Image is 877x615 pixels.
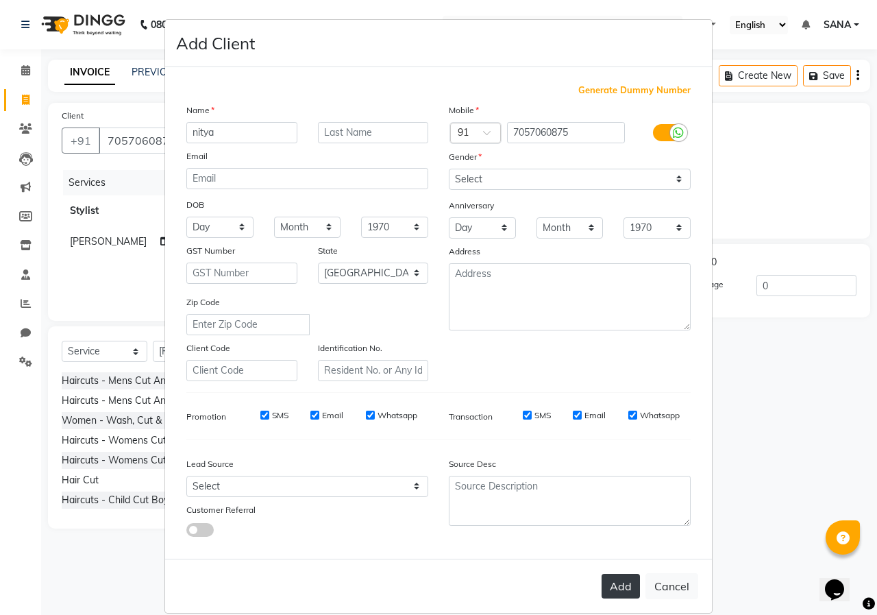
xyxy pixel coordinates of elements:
[378,409,417,422] label: Whatsapp
[186,199,204,211] label: DOB
[318,122,429,143] input: Last Name
[449,151,482,163] label: Gender
[318,342,382,354] label: Identification No.
[322,409,343,422] label: Email
[602,574,640,599] button: Add
[176,31,255,56] h4: Add Client
[449,411,493,423] label: Transaction
[449,245,480,258] label: Address
[186,245,235,257] label: GST Number
[640,409,680,422] label: Whatsapp
[534,409,551,422] label: SMS
[186,360,297,381] input: Client Code
[186,458,234,470] label: Lead Source
[186,296,220,309] label: Zip Code
[645,573,698,599] button: Cancel
[186,342,230,354] label: Client Code
[507,122,626,143] input: Mobile
[584,409,606,422] label: Email
[186,263,297,284] input: GST Number
[272,409,288,422] label: SMS
[186,411,226,423] label: Promotion
[186,104,214,117] label: Name
[186,150,208,162] label: Email
[186,504,256,516] label: Customer Referral
[578,84,691,97] span: Generate Dummy Number
[186,314,310,335] input: Enter Zip Code
[318,245,338,257] label: State
[318,360,429,381] input: Resident No. or Any Id
[449,200,494,212] label: Anniversary
[449,458,496,470] label: Source Desc
[449,104,479,117] label: Mobile
[186,122,297,143] input: First Name
[186,168,428,189] input: Email
[819,560,863,601] iframe: chat widget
